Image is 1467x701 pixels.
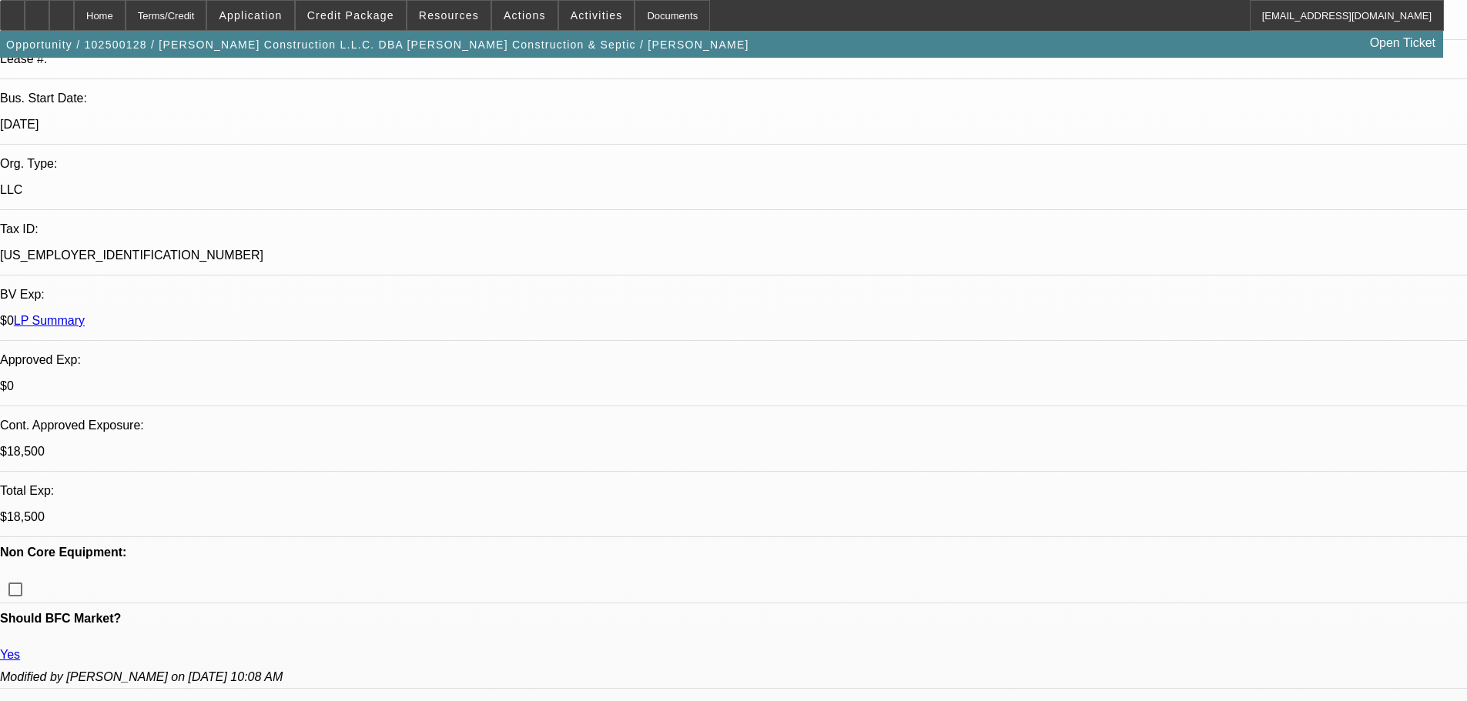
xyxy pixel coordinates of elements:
[219,9,282,22] span: Application
[6,38,749,51] span: Opportunity / 102500128 / [PERSON_NAME] Construction L.L.C. DBA [PERSON_NAME] Construction & Sept...
[419,9,479,22] span: Resources
[14,314,85,327] a: LP Summary
[504,9,546,22] span: Actions
[296,1,406,30] button: Credit Package
[571,9,623,22] span: Activities
[559,1,635,30] button: Activities
[307,9,394,22] span: Credit Package
[407,1,491,30] button: Resources
[207,1,293,30] button: Application
[1364,30,1442,56] a: Open Ticket
[492,1,558,30] button: Actions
